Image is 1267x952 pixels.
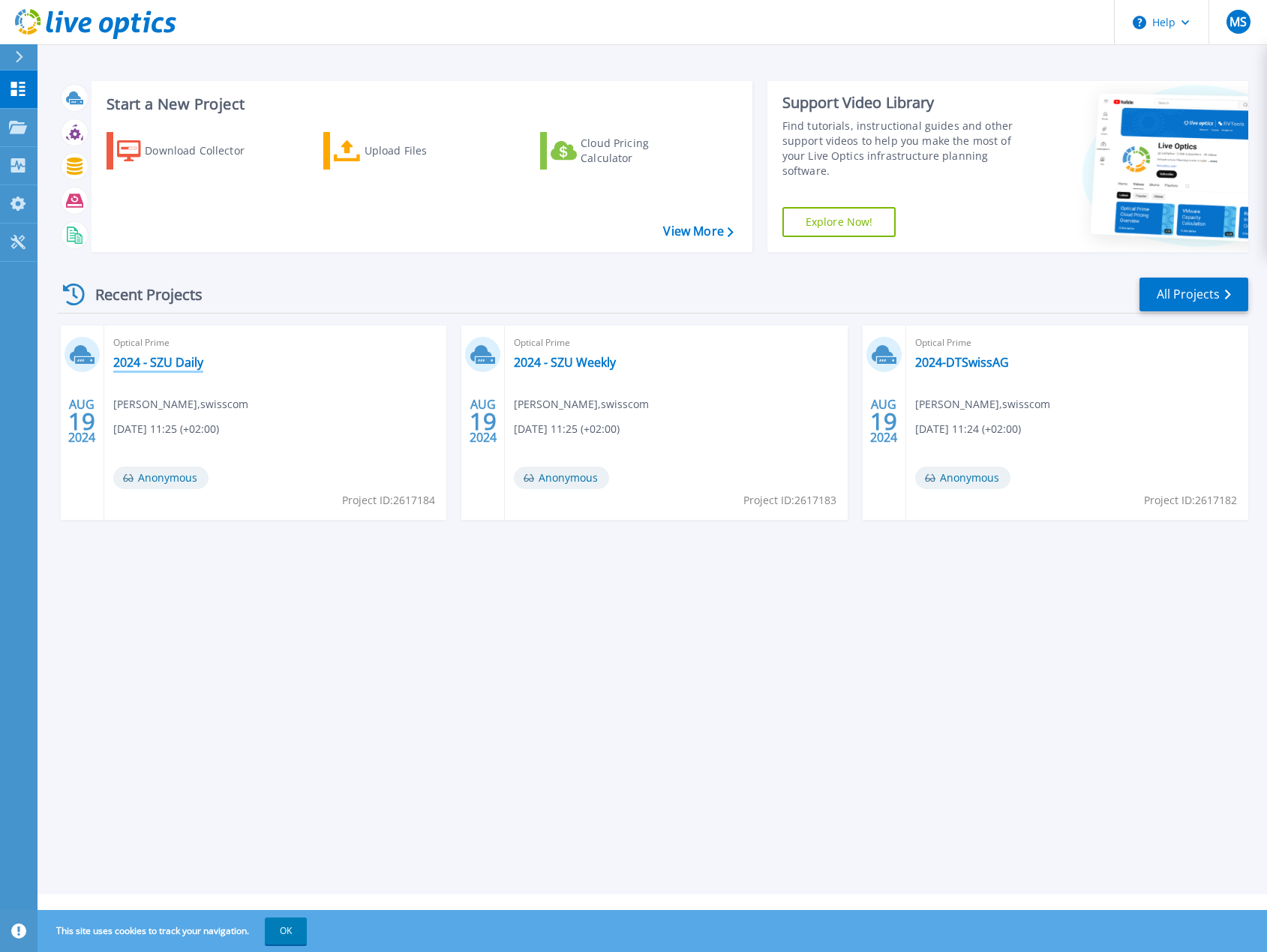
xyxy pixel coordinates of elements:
span: Optical Prime [113,335,437,351]
span: 19 [68,415,95,428]
span: Anonymous [915,467,1010,489]
a: All Projects [1139,278,1248,311]
div: Find tutorials, instructional guides and other support videos to help you make the most of your L... [782,119,1025,179]
span: [DATE] 11:25 (+02:00) [113,421,219,437]
span: [PERSON_NAME] , swisscom [514,396,649,413]
span: [PERSON_NAME] , swisscom [915,396,1050,413]
span: Optical Prime [514,335,838,351]
a: Upload Files [323,132,491,170]
a: Download Collector [107,132,274,170]
a: 2024 - SZU Weekly [514,355,616,370]
span: [PERSON_NAME] , swisscom [113,396,248,413]
a: Explore Now! [782,207,896,237]
div: AUG 2024 [469,394,497,449]
span: Anonymous [113,467,209,489]
div: Upload Files [365,136,485,166]
a: View More [663,224,733,239]
span: [DATE] 11:24 (+02:00) [915,421,1021,437]
span: This site uses cookies to track your navigation. [41,917,307,944]
div: AUG 2024 [68,394,96,449]
div: Cloud Pricing Calculator [581,136,701,166]
div: AUG 2024 [869,394,898,449]
a: 2024-DTSwissAG [915,355,1009,370]
span: [DATE] 11:25 (+02:00) [514,421,620,437]
div: Support Video Library [782,93,1025,113]
div: Download Collector [145,136,265,166]
span: Project ID: 2617184 [342,492,435,509]
a: Cloud Pricing Calculator [540,132,707,170]
span: Project ID: 2617183 [743,492,836,509]
span: Project ID: 2617182 [1144,492,1237,509]
h3: Start a New Project [107,96,733,113]
span: Anonymous [514,467,609,489]
span: 19 [470,415,497,428]
div: Recent Projects [58,276,223,313]
span: Optical Prime [915,335,1239,351]
span: MS [1229,16,1247,28]
button: OK [265,917,307,944]
a: 2024 - SZU Daily [113,355,203,370]
span: 19 [870,415,897,428]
